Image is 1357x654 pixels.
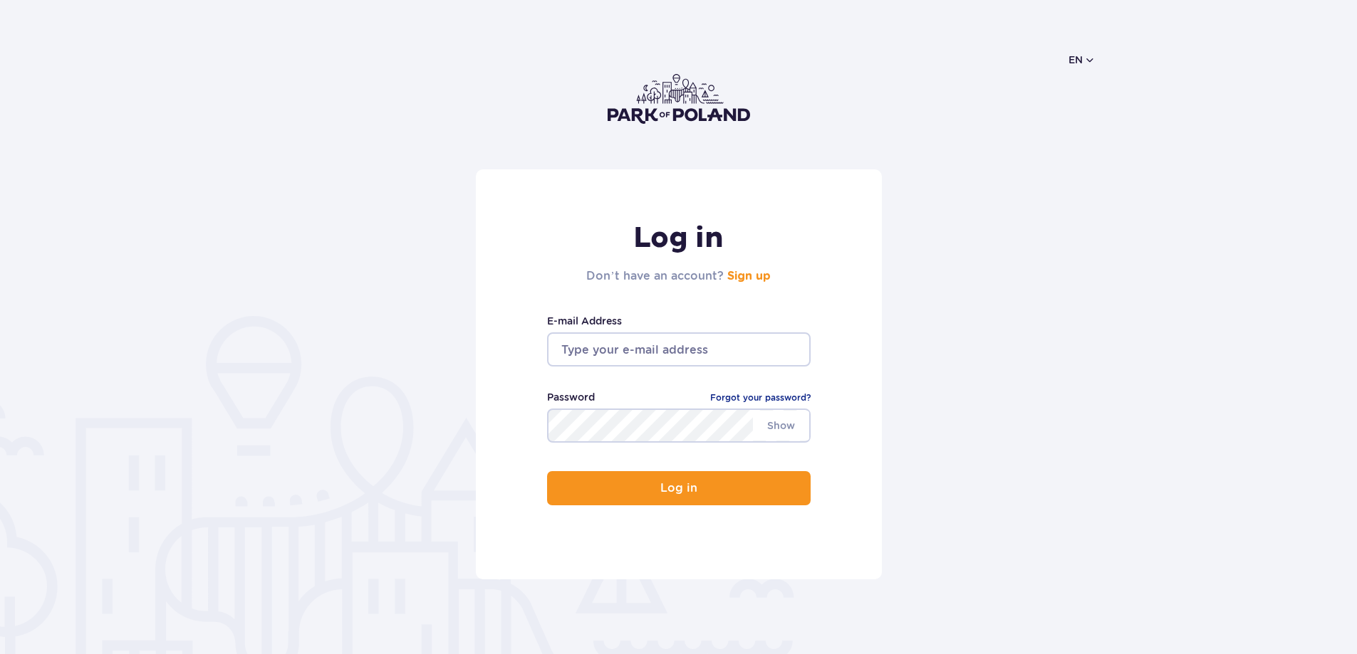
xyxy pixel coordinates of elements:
label: E-mail Address [547,313,811,329]
a: Forgot your password? [710,391,811,405]
h2: Don’t have an account? [586,268,770,285]
h1: Log in [586,221,770,256]
span: Show [753,411,809,441]
p: Log in [660,482,697,495]
a: Sign up [727,270,771,282]
img: Park of Poland logo [608,74,750,124]
button: Log in [547,471,811,505]
button: en [1069,53,1096,67]
label: Password [547,389,595,405]
input: Type your e-mail address [547,332,811,366]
